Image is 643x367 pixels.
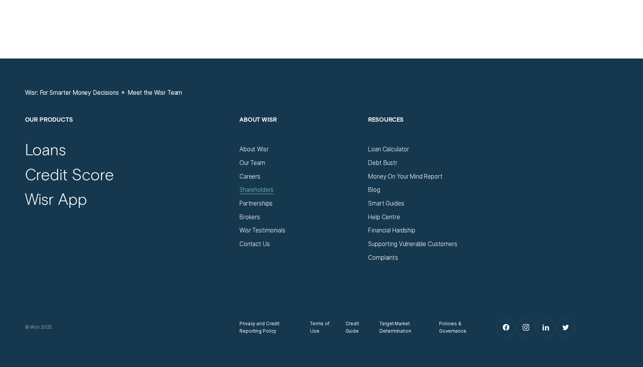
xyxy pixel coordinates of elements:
a: Smart Guides [368,199,404,207]
a: Credit Guide [345,320,366,335]
a: Twitter [557,318,575,336]
a: Money On Your Mind Report [368,172,442,180]
a: Wisr: For Smarter Money Decisions [25,89,119,96]
a: Policies & Governance [439,320,476,335]
a: Debt Bustr [368,159,397,166]
a: Loans [25,139,66,158]
h2: Our Products [25,115,232,145]
h2: Resources [368,115,489,145]
a: Loan Calculator [368,145,409,152]
a: LinkedIn [537,318,555,336]
a: Careers [239,172,260,180]
a: Shareholders [239,186,274,193]
a: Complaints [368,254,398,261]
a: Our Team [239,159,265,166]
a: Facebook [497,318,515,336]
a: About Wisr [239,145,268,152]
a: Wisr App [25,188,87,208]
a: Instagram [517,318,535,336]
h2: About Wisr [239,115,361,145]
div: © Wisr 2025 [21,323,236,331]
a: Brokers [239,213,260,220]
a: Privacy and Credit Reporting Policy [239,320,296,335]
a: Meet the Wisr Team [128,89,182,96]
a: Terms of Use [310,320,332,335]
a: Credit Score [25,164,114,183]
a: Supporting Vulnerable Customers [368,240,457,247]
a: Help Centre [368,213,400,220]
a: Wisr Testimonials [239,226,285,234]
a: Financial Hardship [368,226,415,234]
a: Blog [368,186,380,193]
a: Contact Us [239,240,269,247]
a: Target Market Determination [379,320,425,335]
a: Partnerships [239,199,273,207]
